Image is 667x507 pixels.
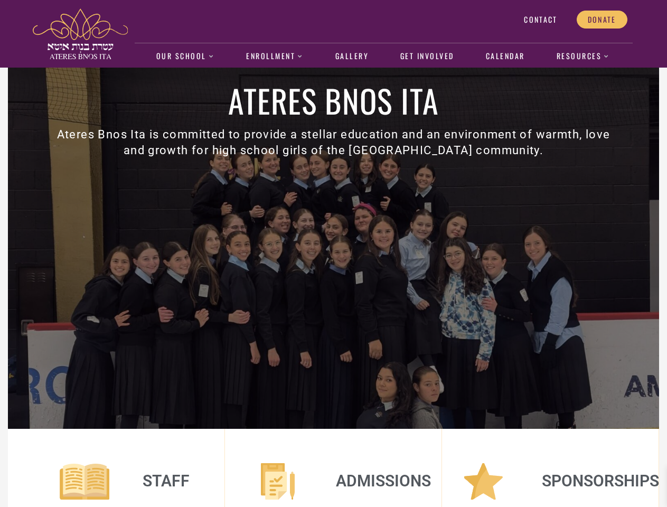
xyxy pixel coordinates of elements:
span: Donate [588,15,616,24]
h3: Ateres Bnos Ita is committed to provide a stellar education and an environment of warmth, love an... [50,127,618,158]
a: Contact [513,11,568,29]
span: Contact [524,15,557,24]
a: Resources [551,44,615,69]
a: Gallery [330,44,374,69]
h1: Ateres Bnos Ita [50,84,618,116]
a: Staff [143,472,190,490]
img: ateres [33,8,128,59]
a: Calendar [480,44,530,69]
a: Get Involved [394,44,459,69]
a: Our School [151,44,220,69]
a: Enrollment [241,44,309,69]
a: Admissions [336,472,431,490]
a: Donate [577,11,627,29]
a: Sponsorships [542,472,659,490]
